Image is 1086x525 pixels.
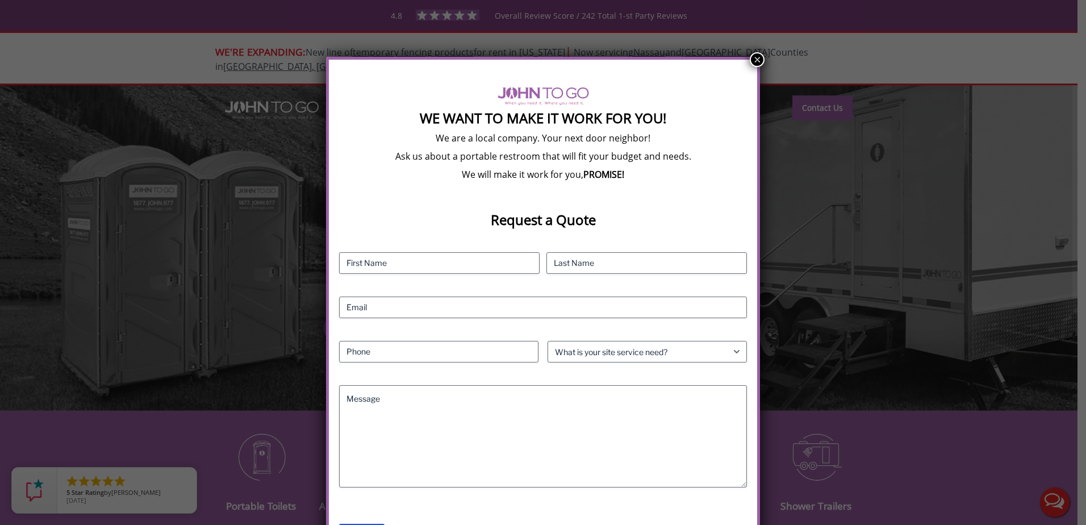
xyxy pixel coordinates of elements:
[339,252,540,274] input: First Name
[420,109,666,127] strong: We Want To Make It Work For You!
[339,341,538,363] input: Phone
[498,87,589,105] img: logo of viptogo
[491,210,596,229] strong: Request a Quote
[339,150,747,163] p: Ask us about a portable restroom that will fit your budget and needs.
[750,52,765,67] button: Close
[339,132,747,144] p: We are a local company. Your next door neighbor!
[546,252,747,274] input: Last Name
[339,168,747,181] p: We will make it work for you,
[339,297,747,318] input: Email
[583,168,624,181] b: PROMISE!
